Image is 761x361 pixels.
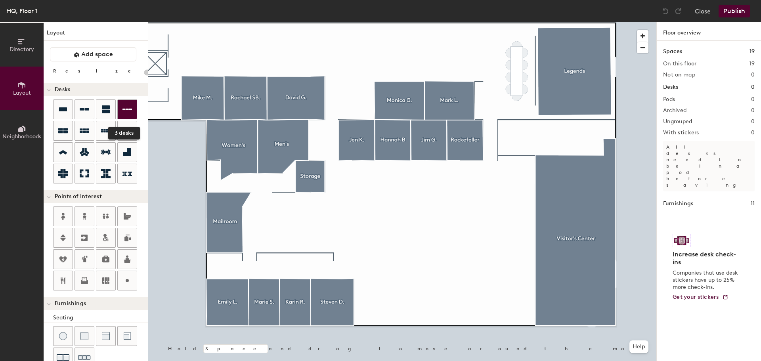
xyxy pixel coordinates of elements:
img: Undo [662,7,669,15]
h1: Layout [44,29,148,41]
button: Close [695,5,711,17]
h4: Increase desk check-ins [673,250,740,266]
button: 3 desks [117,99,137,119]
a: Get your stickers [673,294,728,301]
span: Desks [55,86,70,93]
h2: 0 [751,130,755,136]
button: Publish [719,5,750,17]
h2: Not on map [663,72,695,78]
h2: 19 [749,61,755,67]
h2: Ungrouped [663,118,692,125]
h2: 0 [751,118,755,125]
button: Couch (middle) [96,326,116,346]
h1: Spaces [663,47,682,56]
div: HQ, Floor 1 [6,6,38,16]
img: Sticker logo [673,234,691,247]
img: Redo [674,7,682,15]
button: Couch (corner) [117,326,137,346]
h1: Floor overview [657,22,761,41]
button: Add space [50,47,136,61]
span: Neighborhoods [2,133,41,140]
h1: 19 [750,47,755,56]
h1: 0 [751,83,755,92]
img: Stool [59,332,67,340]
img: Couch (middle) [102,332,110,340]
button: Stool [53,326,73,346]
span: Points of Interest [55,193,102,200]
span: Get your stickers [673,294,719,300]
h2: With stickers [663,130,699,136]
h1: 11 [751,199,755,208]
h2: Archived [663,107,686,114]
p: Companies that use desk stickers have up to 25% more check-ins. [673,269,740,291]
div: Resize [53,68,141,74]
span: Layout [13,90,31,96]
h1: Furnishings [663,199,693,208]
button: Cushion [75,326,94,346]
h2: On this floor [663,61,697,67]
div: Seating [53,313,148,322]
img: Cushion [80,332,88,340]
span: Directory [10,46,34,53]
h2: 0 [751,107,755,114]
h2: Pods [663,96,675,103]
button: Help [629,340,648,353]
h1: Desks [663,83,678,92]
h2: 0 [751,96,755,103]
p: All desks need to be in a pod before saving [663,141,755,191]
span: Furnishings [55,300,86,307]
h2: 0 [751,72,755,78]
img: Couch (corner) [123,332,131,340]
span: Add space [81,50,113,58]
